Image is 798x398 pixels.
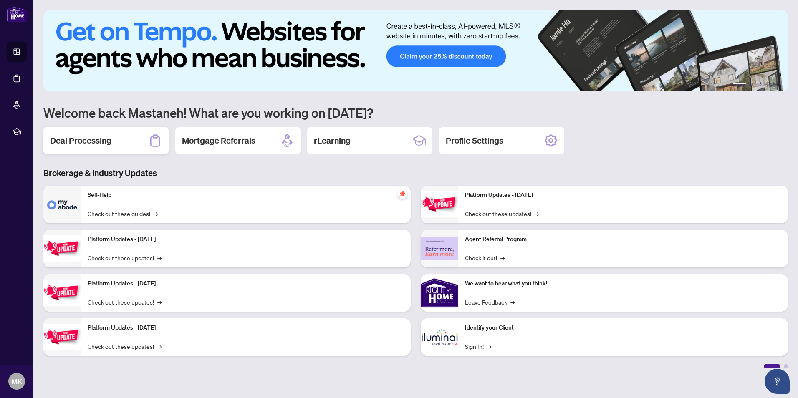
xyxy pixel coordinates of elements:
[765,369,790,394] button: Open asap
[43,167,788,179] h3: Brokerage & Industry Updates
[770,83,773,86] button: 5
[50,135,111,146] h2: Deal Processing
[182,135,255,146] h2: Mortgage Referrals
[157,297,162,307] span: →
[88,323,404,333] p: Platform Updates - [DATE]
[43,235,81,262] img: Platform Updates - September 16, 2025
[465,209,539,218] a: Check out these updates!→
[43,324,81,350] img: Platform Updates - July 8, 2025
[535,209,539,218] span: →
[154,209,158,218] span: →
[157,342,162,351] span: →
[733,83,746,86] button: 1
[7,6,27,22] img: logo
[465,191,781,200] p: Platform Updates - [DATE]
[510,297,515,307] span: →
[465,253,505,262] a: Check it out!→
[43,186,81,223] img: Self-Help
[465,342,491,351] a: Sign In!→
[88,191,404,200] p: Self-Help
[314,135,351,146] h2: rLearning
[43,280,81,306] img: Platform Updates - July 21, 2025
[43,10,788,91] img: Slide 0
[776,83,780,86] button: 6
[421,191,458,217] img: Platform Updates - June 23, 2025
[88,297,162,307] a: Check out these updates!→
[88,253,162,262] a: Check out these updates!→
[421,274,458,312] img: We want to hear what you think!
[88,235,404,244] p: Platform Updates - [DATE]
[421,237,458,260] img: Agent Referral Program
[465,297,515,307] a: Leave Feedback→
[756,83,760,86] button: 3
[421,318,458,356] img: Identify your Client
[487,342,491,351] span: →
[763,83,766,86] button: 4
[750,83,753,86] button: 2
[157,253,162,262] span: →
[397,189,407,199] span: pushpin
[465,235,781,244] p: Agent Referral Program
[465,323,781,333] p: Identify your Client
[11,375,23,387] span: MK
[88,279,404,288] p: Platform Updates - [DATE]
[88,209,158,218] a: Check out these guides!→
[446,135,503,146] h2: Profile Settings
[500,253,505,262] span: →
[88,342,162,351] a: Check out these updates!→
[43,105,788,121] h1: Welcome back Mastaneh! What are you working on [DATE]?
[465,279,781,288] p: We want to hear what you think!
